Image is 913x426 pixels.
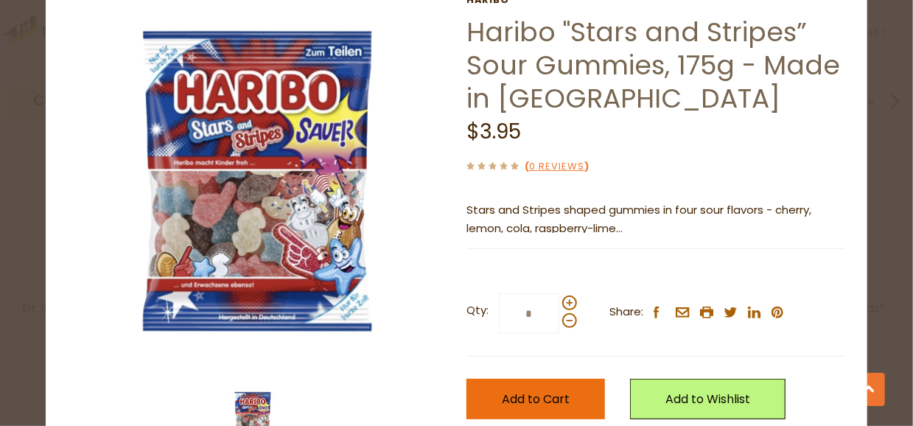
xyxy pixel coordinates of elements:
span: Share: [609,303,643,321]
button: Add to Cart [466,379,605,419]
span: $3.95 [466,117,521,146]
a: 0 Reviews [529,159,584,175]
span: Add to Cart [502,391,570,408]
a: Haribo "Stars and Stripes” Sour Gummies, 175g - Made in [GEOGRAPHIC_DATA] [466,13,840,117]
p: Stars and Stripes shaped gummies in four sour flavors - cherry, lemon, cola, raspberry-lime [466,201,845,238]
input: Qty: [499,293,559,334]
strong: Qty: [466,301,489,320]
a: Add to Wishlist [630,379,786,419]
span: ( ) [525,159,589,173]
